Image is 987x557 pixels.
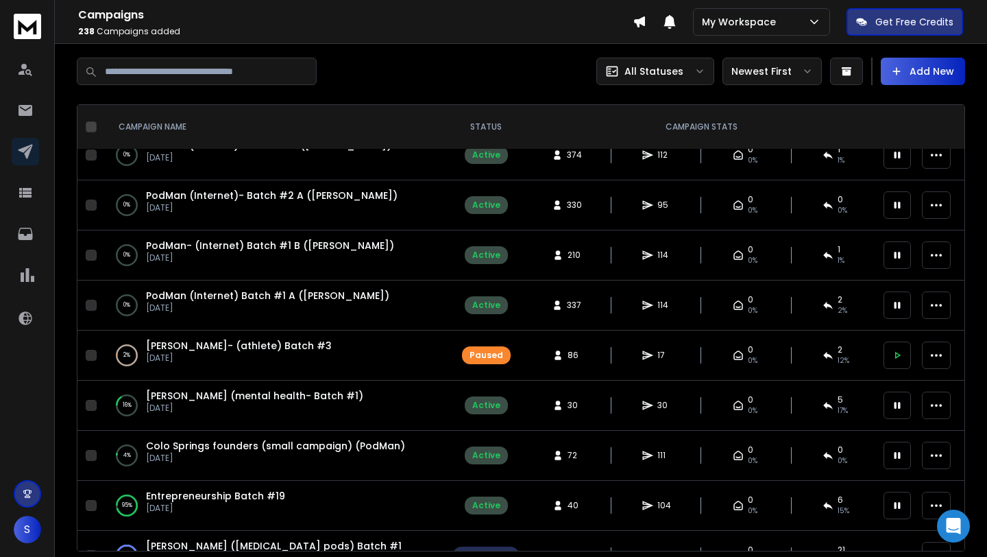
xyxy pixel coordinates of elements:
p: [DATE] [146,152,391,163]
div: Active [472,150,500,161]
span: 2 [838,344,842,355]
span: 337 [567,300,581,311]
span: 0 [748,144,753,155]
button: Add New [881,58,965,85]
th: CAMPAIGN STATS [527,105,875,150]
span: 0% [748,205,757,216]
div: Active [472,400,500,411]
div: Active [472,450,500,461]
span: 1 [838,244,840,255]
span: 1 % [838,155,844,166]
div: Paused [470,350,503,361]
span: 0% [748,455,757,466]
a: [PERSON_NAME]- (athlete) Batch #3 [146,339,332,353]
th: STATUS [445,105,527,150]
a: PodMan (Internet) Batch #1 A ([PERSON_NAME]) [146,289,389,303]
span: 12 % [838,355,849,366]
span: 114 [657,300,671,311]
span: 0 [748,294,753,305]
div: Active [472,200,500,211]
span: 0 [748,244,753,255]
p: [DATE] [146,403,363,414]
span: 21 [838,545,845,556]
td: 2%[PERSON_NAME]- (athlete) Batch #3[DATE] [102,331,445,381]
span: 114 [657,250,671,261]
span: 210 [568,250,581,261]
span: 15 % [838,506,849,517]
p: [DATE] [146,202,398,213]
a: Entrepreneurship Batch #19 [146,489,285,503]
p: [DATE] [146,303,389,313]
td: 95%Entrepreneurship Batch #19[DATE] [102,481,445,531]
td: 0%PodMan (Internet)- Batch #2 A ([PERSON_NAME])[DATE] [102,180,445,230]
span: 0 [748,194,753,205]
div: Active [472,250,500,261]
span: 374 [567,150,582,161]
span: 104 [657,500,671,511]
button: S [14,516,41,543]
p: 95 % [122,499,132,512]
span: 40 [568,500,581,511]
p: [DATE] [146,353,332,364]
h1: Campaigns [78,7,633,23]
p: 0 % [123,148,130,162]
span: 86 [568,350,581,361]
span: 0 [838,194,843,205]
p: 0 % [123,248,130,262]
td: 16%[PERSON_NAME] (mental health- Batch #1)[DATE] [102,381,445,431]
button: Get Free Credits [846,8,963,36]
td: 4%Colo Springs founders (small campaign) (PodMan)[DATE] [102,431,445,481]
span: 0% [748,155,757,166]
span: 0 [748,445,753,455]
p: Get Free Credits [875,15,953,29]
a: [PERSON_NAME] (mental health- Batch #1) [146,389,363,403]
span: 0 [748,495,753,506]
span: 72 [568,450,581,461]
a: Colo Springs founders (small campaign) (PodMan) [146,439,405,453]
span: 95 [657,200,671,211]
p: All Statuses [624,64,683,78]
span: 0 % [838,205,847,216]
div: Open Intercom Messenger [937,510,970,543]
div: Active [472,500,500,511]
span: 0 % [838,455,847,466]
span: 0 [838,445,843,455]
img: logo [14,14,41,39]
th: CAMPAIGN NAME [102,105,445,150]
p: My Workspace [702,15,781,29]
p: [DATE] [146,252,394,263]
span: 1 [838,144,840,155]
span: 0% [748,255,757,266]
p: 4 % [123,449,131,462]
span: 112 [657,150,671,161]
span: 5 [838,394,843,405]
span: 238 [78,25,95,37]
p: [DATE] [146,453,405,464]
span: 111 [657,450,671,461]
span: 17 [657,350,671,361]
div: Active [472,300,500,311]
span: 30 [568,400,581,411]
p: 0 % [123,298,130,312]
span: 0% [748,305,757,316]
span: 0 [748,344,753,355]
span: 2 % [838,305,847,316]
span: 0% [748,506,757,517]
p: 16 % [123,399,132,412]
a: PodMan (Internet)- Batch #2 A ([PERSON_NAME]) [146,189,398,202]
td: 0%PodMan (Internet) Batch #1 A ([PERSON_NAME])[DATE] [102,281,445,331]
p: 2 % [123,348,130,362]
a: PodMan- (Internet) Batch #1 B ([PERSON_NAME]) [146,239,394,252]
a: [PERSON_NAME] ([MEDICAL_DATA] pods) Batch #1 [146,539,402,553]
span: 30 [657,400,671,411]
span: 0% [748,355,757,366]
